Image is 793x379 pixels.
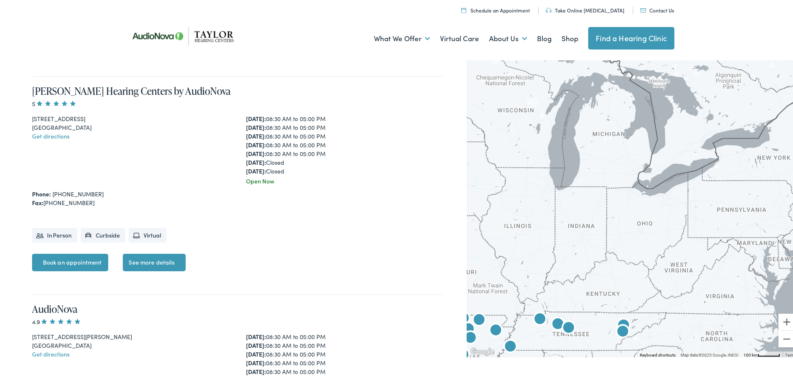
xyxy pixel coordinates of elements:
[246,339,266,348] strong: [DATE]:
[461,5,530,12] a: Schedule an Appointment
[453,307,473,327] div: AudioNova
[546,5,624,12] a: Take Online [MEDICAL_DATA]
[374,22,430,52] a: What We Offer
[614,315,634,334] div: Taylor Hearing Centers by AudioNova
[246,165,266,173] strong: [DATE]:
[81,226,126,241] li: Curbside
[32,82,231,96] a: [PERSON_NAME] Hearing Centers by AudioNova
[458,318,478,338] div: AudioNova
[530,308,550,328] div: AudioNova
[246,156,266,165] strong: [DATE]:
[32,130,70,139] a: Get directions
[246,130,266,139] strong: [DATE]:
[246,366,266,374] strong: [DATE]:
[123,252,185,270] a: See more details
[546,6,552,11] img: utility icon
[32,316,82,324] span: 4.9
[32,300,77,314] a: AudioNova
[489,22,527,52] a: About Us
[537,22,552,52] a: Blog
[741,350,783,356] button: Map Scale: 100 km per 50 pixels
[246,113,444,174] div: 08:30 AM to 05:00 PM 08:30 AM to 05:00 PM 08:30 AM to 05:00 PM 08:30 AM to 05:00 PM 08:30 AM to 0...
[129,226,167,241] li: Virtual
[32,98,77,106] span: 5
[640,351,676,357] button: Keyboard shortcuts
[461,6,466,11] img: utility icon
[246,348,266,357] strong: [DATE]:
[500,336,520,356] div: AudioNova
[32,197,43,205] strong: Fax:
[32,226,77,241] li: In Person
[52,188,104,196] a: [PHONE_NUMBER]
[32,197,444,206] div: [PHONE_NUMBER]
[246,139,266,147] strong: [DATE]:
[32,113,230,121] div: [STREET_ADDRESS]
[32,348,70,357] a: Get directions
[469,345,496,356] a: Open this area in Google Maps (opens a new window)
[681,351,738,356] span: Map data ©2025 Google, INEGI
[32,121,230,130] div: [GEOGRAPHIC_DATA]
[246,113,266,121] strong: [DATE]:
[246,175,444,184] div: Open Now
[562,22,578,52] a: Shop
[548,313,568,333] div: AudioNova
[640,5,674,12] a: Contact Us
[743,351,758,356] span: 100 km
[613,321,633,341] div: Taylor Hearing Centers by AudioNova
[559,317,579,337] div: AudioNova
[469,345,496,356] img: Google
[32,331,230,339] div: [STREET_ADDRESS][PERSON_NAME]
[32,339,230,348] div: [GEOGRAPHIC_DATA]
[32,252,109,270] a: Book an appointment
[460,327,480,347] div: AudioNova
[588,25,674,48] a: Find a Hearing Clinic
[246,121,266,130] strong: [DATE]:
[640,7,646,11] img: utility icon
[246,148,266,156] strong: [DATE]:
[453,344,473,364] div: AudioNova
[246,331,266,339] strong: [DATE]:
[32,188,51,196] strong: Phone:
[246,357,266,365] strong: [DATE]:
[469,309,489,329] div: AudioNova
[486,320,506,339] div: AudioNova
[452,325,472,345] div: AudioNova
[440,22,479,52] a: Virtual Care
